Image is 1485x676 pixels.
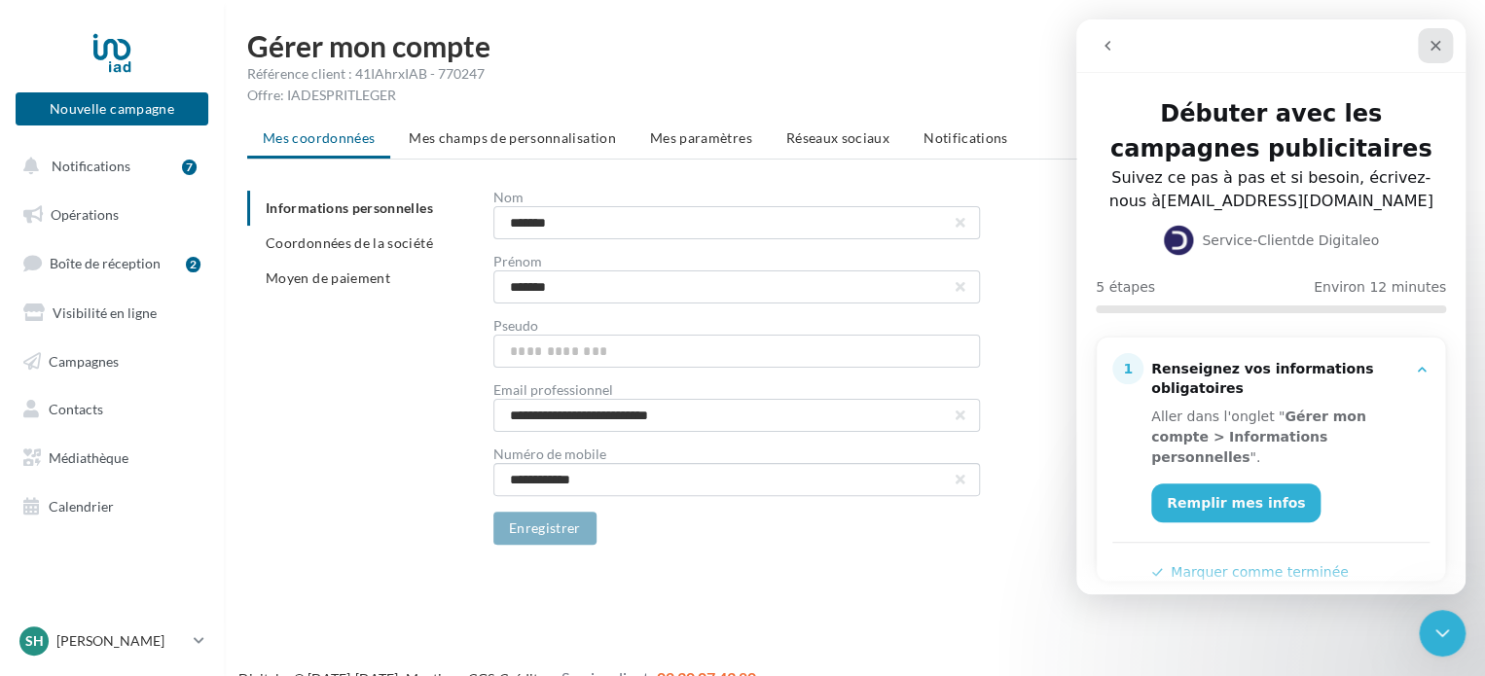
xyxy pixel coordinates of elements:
p: [PERSON_NAME] [56,631,186,651]
span: Médiathèque [49,449,128,466]
span: Opérations [51,206,119,223]
span: Coordonnées de la société [266,234,433,251]
div: Nom [493,191,980,204]
div: Offre: IADESPRITLEGER [247,86,1462,105]
button: Notifications 7 [12,146,204,187]
span: Mes paramètres [650,129,752,146]
button: Enregistrer [493,512,597,545]
span: Calendrier [49,498,114,515]
span: Notifications [924,129,1008,146]
span: Mes champs de personnalisation [409,129,616,146]
h1: Gérer mon compte [247,31,1462,60]
a: Opérations [12,195,212,235]
iframe: Intercom live chat [1076,19,1466,594]
div: Prénom [493,255,980,268]
a: Visibilité en ligne [12,293,212,334]
div: Référence client : 41IAhrxIAB - 770247 [247,64,1462,84]
span: Notifications [52,158,130,174]
div: Numéro de mobile [493,447,980,461]
iframe: Intercom live chat [1419,610,1466,657]
a: Médiathèque [12,438,212,479]
span: Visibilité en ligne [53,304,157,321]
span: Boîte de réception [50,255,161,271]
div: 2 [186,257,200,272]
span: Moyen de paiement [266,269,390,286]
a: Boîte de réception2 [12,242,212,284]
div: 7 [182,160,197,175]
span: SH [25,631,44,651]
span: Réseaux sociaux [786,129,889,146]
a: Campagnes [12,341,212,382]
span: Campagnes [49,352,119,369]
a: SH [PERSON_NAME] [16,623,208,659]
div: Pseudo [493,319,980,333]
div: Email professionnel [493,383,980,397]
button: Nouvelle campagne [16,92,208,125]
a: Contacts [12,389,212,430]
a: Calendrier [12,486,212,527]
span: Contacts [49,401,103,417]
